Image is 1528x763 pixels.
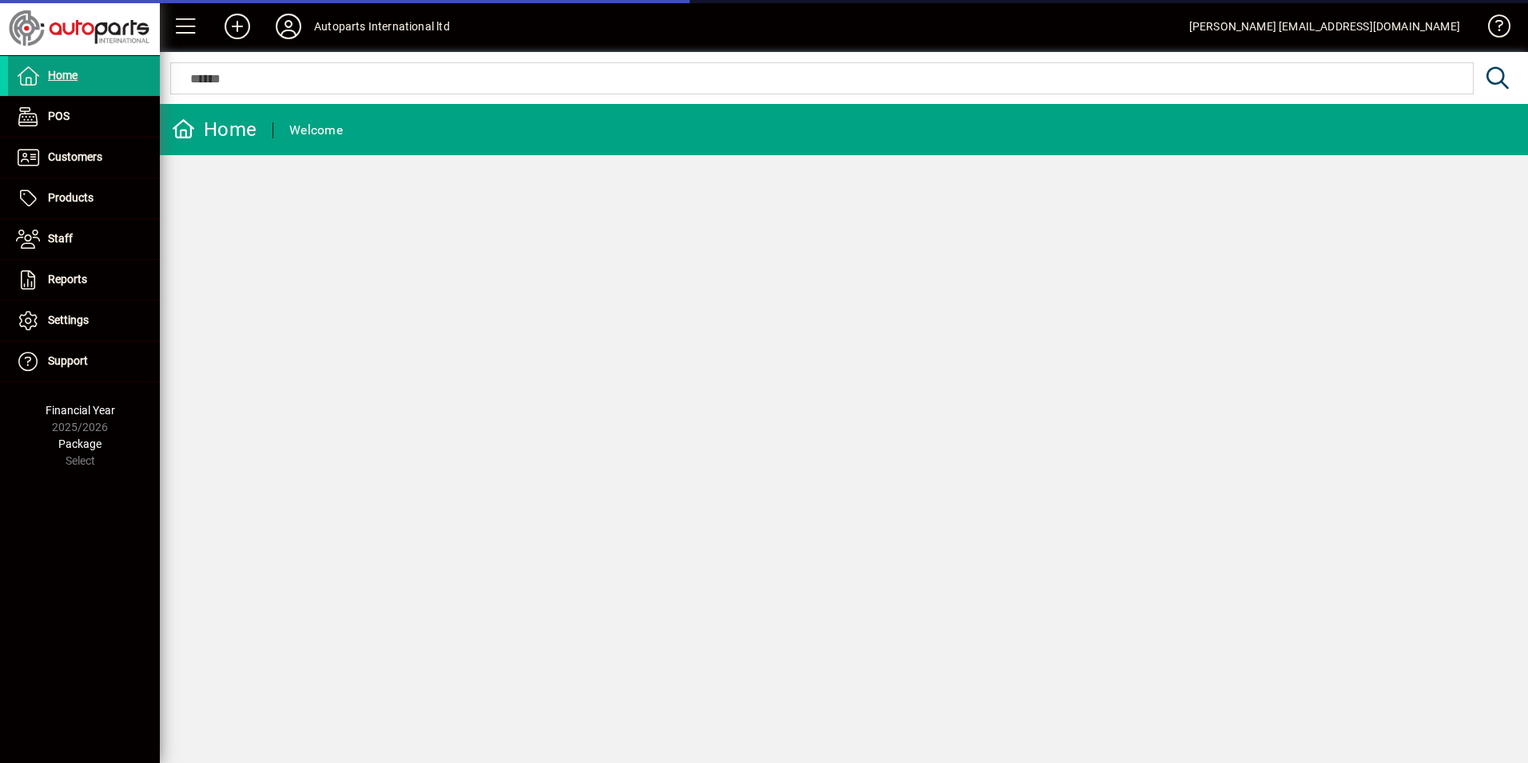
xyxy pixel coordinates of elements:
span: Customers [48,150,102,163]
a: Products [8,178,160,218]
span: POS [48,110,70,122]
a: Reports [8,260,160,300]
span: Staff [48,232,73,245]
div: Home [172,117,257,142]
div: Welcome [289,118,343,143]
a: Settings [8,301,160,341]
span: Financial Year [46,404,115,417]
button: Add [212,12,263,41]
div: Autoparts International ltd [314,14,450,39]
button: Profile [263,12,314,41]
span: Products [48,191,94,204]
span: Home [48,69,78,82]
span: Reports [48,273,87,286]
span: Settings [48,314,89,326]
div: [PERSON_NAME] [EMAIL_ADDRESS][DOMAIN_NAME] [1189,14,1460,39]
span: Support [48,354,88,367]
a: Staff [8,219,160,259]
span: Package [58,437,101,450]
a: Support [8,342,160,381]
a: Customers [8,138,160,178]
a: Knowledge Base [1476,3,1508,55]
a: POS [8,97,160,137]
